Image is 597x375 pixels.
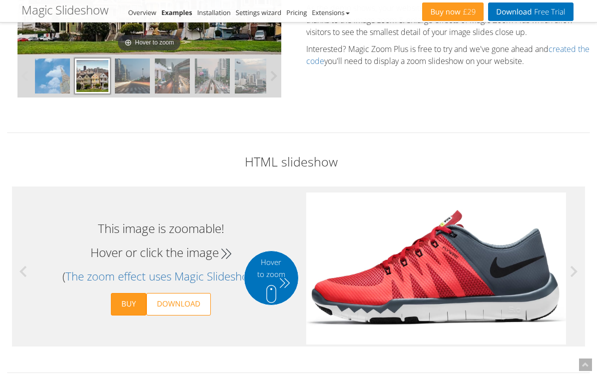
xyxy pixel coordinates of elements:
a: Pricing [286,8,307,17]
a: Download [157,299,200,309]
a: Examples [161,8,192,17]
img: Magic Slideshow - Examples [306,192,567,344]
span: £29 [461,8,476,16]
h1: Magic Slideshow [21,3,108,16]
span: Free Trial [532,8,565,16]
a: Buy now£29 [422,2,484,21]
a: The zoom effect uses Magic Slideshow [65,268,256,284]
img: places-12-1075.jpg [35,58,70,93]
a: created the code [306,43,590,66]
a: Overview [128,8,156,17]
img: places-15-1075.jpg [155,58,190,93]
img: places-14-1075.jpg [115,58,150,93]
img: places-16-1075.jpg [195,58,230,93]
a: DownloadFree Trial [488,2,573,21]
b: Hover or click the image [31,245,291,260]
a: Installation [197,8,231,17]
a: Buy [121,299,136,309]
a: Extensions [312,8,349,17]
p: Interested? Magic Zoom Plus is free to try and we've gone ahead and you'll need to display a zoom... [306,43,590,67]
b: This image is zoomable! [31,221,291,236]
h3: ( ) [31,270,291,283]
img: places-17-1075.jpg [235,58,270,93]
a: Settings wizard [236,8,282,17]
p: Hover to zoom [250,256,294,285]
